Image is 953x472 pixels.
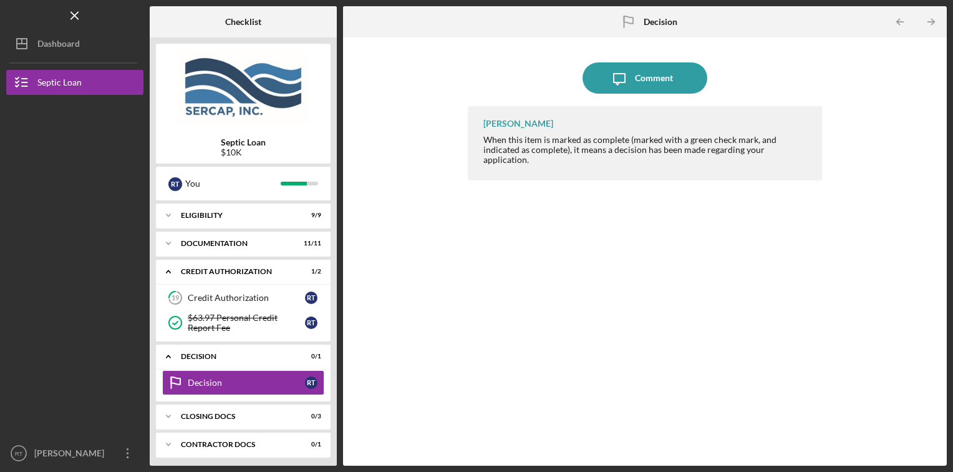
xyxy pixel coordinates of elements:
[172,294,180,302] tspan: 19
[181,353,290,360] div: Decision
[299,212,321,219] div: 9 / 9
[305,376,317,389] div: R T
[181,212,290,219] div: Eligibility
[188,313,305,333] div: $63.97 Personal Credit Report Fee
[305,292,317,304] div: R T
[644,17,677,27] b: Decision
[185,173,281,194] div: You
[181,441,290,448] div: Contractor Docs
[37,70,82,98] div: Septic Loan
[6,70,143,95] button: Septic Loan
[635,62,673,94] div: Comment
[221,147,266,157] div: $10K
[299,353,321,360] div: 0 / 1
[305,317,317,329] div: R T
[37,31,80,59] div: Dashboard
[162,370,324,395] a: DecisionRT
[162,310,324,335] a: $63.97 Personal Credit Report FeeRT
[6,441,143,466] button: RT[PERSON_NAME]
[299,240,321,247] div: 11 / 11
[6,31,143,56] button: Dashboard
[181,240,290,247] div: Documentation
[483,119,553,129] div: [PERSON_NAME]
[299,441,321,448] div: 0 / 1
[168,177,182,191] div: R T
[483,135,810,165] div: When this item is marked as complete (marked with a green check mark, and indicated as complete),...
[188,293,305,303] div: Credit Authorization
[188,378,305,388] div: Decision
[15,450,23,457] text: RT
[181,413,290,420] div: CLOSING DOCS
[162,285,324,310] a: 19Credit AuthorizationRT
[221,137,266,147] b: Septic Loan
[31,441,112,469] div: [PERSON_NAME]
[583,62,707,94] button: Comment
[156,50,331,125] img: Product logo
[299,268,321,275] div: 1 / 2
[299,413,321,420] div: 0 / 3
[225,17,261,27] b: Checklist
[181,268,290,275] div: CREDIT AUTHORIZATION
